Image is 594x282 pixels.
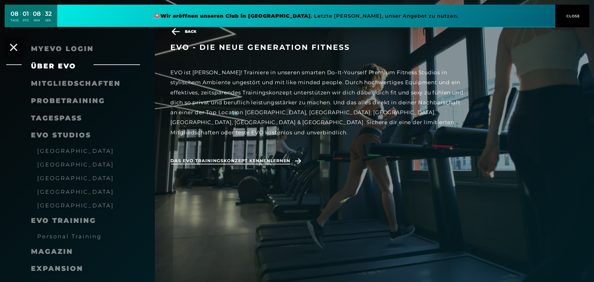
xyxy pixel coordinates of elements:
div: : [42,10,43,26]
div: 32 [45,9,52,18]
div: STD [23,18,29,23]
div: SEK [45,18,52,23]
a: MyEVO Login [31,45,94,53]
div: MIN [33,18,41,23]
div: : [20,10,21,26]
div: TAGE [11,18,19,23]
h3: EVO - die neue Generation Fitness [170,43,465,52]
span: CLOSE [565,13,580,19]
div: 08 [33,9,41,18]
div: : [30,10,31,26]
button: CLOSE [555,5,589,27]
div: 01 [23,9,29,18]
div: 08 [11,9,19,18]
